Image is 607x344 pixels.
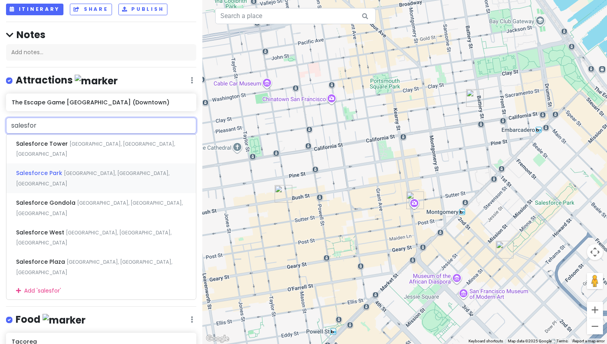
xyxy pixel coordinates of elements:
[6,4,63,15] button: Itinerary
[118,4,168,15] button: Publish
[587,318,603,334] button: Zoom out
[406,191,424,209] div: The Escape Game San Francisco (Downtown)
[16,229,171,246] span: [GEOGRAPHIC_DATA], [GEOGRAPHIC_DATA], [GEOGRAPHIC_DATA]
[12,99,190,106] h6: The Escape Game [GEOGRAPHIC_DATA] (Downtown)
[6,281,196,299] div: Add ' salesfor '
[16,140,175,158] span: [GEOGRAPHIC_DATA], [GEOGRAPHIC_DATA], [GEOGRAPHIC_DATA]
[16,228,66,236] span: Salesforce West
[16,74,118,87] h4: Attractions
[6,44,196,61] div: Add notes...
[75,75,118,87] img: marker
[556,339,568,343] a: Terms (opens in new tab)
[496,241,513,259] div: Lao Table
[16,170,169,187] span: [GEOGRAPHIC_DATA], [GEOGRAPHIC_DATA], [GEOGRAPHIC_DATA]
[16,140,69,148] span: Salesforce Tower
[587,273,603,289] button: Drag Pegman onto the map to open Street View
[275,185,292,203] div: Tacorea
[16,199,183,217] span: [GEOGRAPHIC_DATA], [GEOGRAPHIC_DATA], [GEOGRAPHIC_DATA]
[572,339,605,343] a: Report a map error
[6,118,196,134] input: + Add place or address
[587,302,603,318] button: Zoom in
[508,339,552,343] span: Map data ©2025 Google
[16,259,172,276] span: [GEOGRAPHIC_DATA], [GEOGRAPHIC_DATA], [GEOGRAPHIC_DATA]
[6,28,196,41] h4: Notes
[43,314,86,326] img: marker
[16,199,77,207] span: Salesforce Gondola
[587,244,603,260] button: Map camera controls
[16,313,86,326] h4: Food
[215,8,376,24] input: Search a place
[204,334,231,344] img: Google
[70,4,112,15] button: Share
[466,89,484,107] div: Upgrade, Inc.
[468,338,503,344] button: Keyboard shortcuts
[204,334,231,344] a: Open this area in Google Maps (opens a new window)
[16,169,64,177] span: Salesforce Park
[16,258,67,266] span: Salesforce Plaza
